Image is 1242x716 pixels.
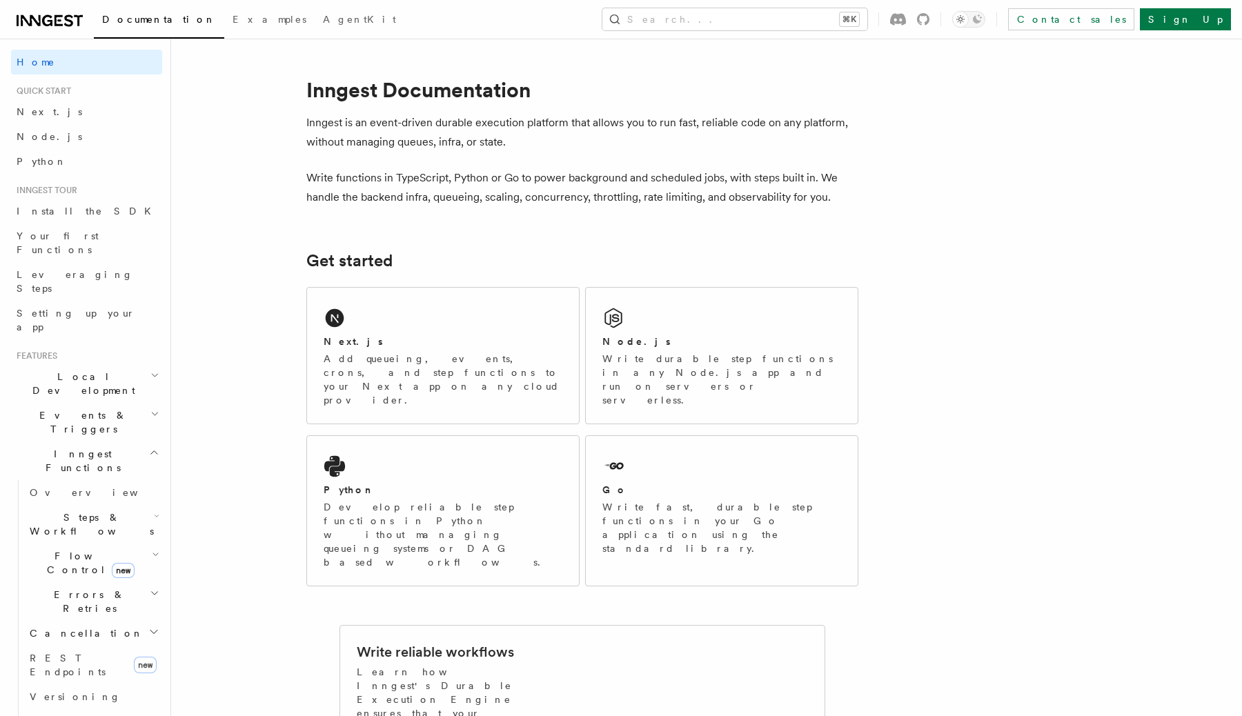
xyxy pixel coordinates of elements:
span: new [134,657,157,673]
h2: Write reliable workflows [357,642,514,662]
a: Setting up your app [11,301,162,339]
span: Errors & Retries [24,588,150,615]
button: Search...⌘K [602,8,867,30]
p: Write functions in TypeScript, Python or Go to power background and scheduled jobs, with steps bu... [306,168,858,207]
button: Events & Triggers [11,403,162,441]
span: REST Endpoints [30,653,106,677]
span: Documentation [102,14,216,25]
span: Inngest Functions [11,447,149,475]
span: Events & Triggers [11,408,150,436]
a: GoWrite fast, durable step functions in your Go application using the standard library. [585,435,858,586]
a: Contact sales [1008,8,1134,30]
span: AgentKit [323,14,396,25]
span: Inngest tour [11,185,77,196]
a: Install the SDK [11,199,162,223]
a: Sign Up [1140,8,1231,30]
p: Develop reliable step functions in Python without managing queueing systems or DAG based workflows. [324,500,562,569]
a: Next.js [11,99,162,124]
a: Overview [24,480,162,505]
span: Steps & Workflows [24,510,154,538]
span: Cancellation [24,626,144,640]
span: Leveraging Steps [17,269,133,294]
span: Node.js [17,131,82,142]
p: Inngest is an event-driven durable execution platform that allows you to run fast, reliable code ... [306,113,858,152]
a: Node.js [11,124,162,149]
a: Documentation [94,4,224,39]
span: Features [11,350,57,361]
a: Get started [306,251,393,270]
p: Write durable step functions in any Node.js app and run on servers or serverless. [602,352,841,407]
span: Python [17,156,67,167]
span: Quick start [11,86,71,97]
span: Examples [233,14,306,25]
button: Steps & Workflows [24,505,162,544]
h2: Next.js [324,335,383,348]
span: Home [17,55,55,69]
a: Versioning [24,684,162,709]
button: Flow Controlnew [24,544,162,582]
p: Add queueing, events, crons, and step functions to your Next app on any cloud provider. [324,352,562,407]
span: new [112,563,135,578]
span: Next.js [17,106,82,117]
h2: Python [324,483,375,497]
kbd: ⌘K [840,12,859,26]
a: Leveraging Steps [11,262,162,301]
span: Install the SDK [17,206,159,217]
span: Flow Control [24,549,152,577]
a: Node.jsWrite durable step functions in any Node.js app and run on servers or serverless. [585,287,858,424]
a: Examples [224,4,315,37]
h2: Go [602,483,627,497]
button: Errors & Retries [24,582,162,621]
p: Write fast, durable step functions in your Go application using the standard library. [602,500,841,555]
a: Home [11,50,162,74]
button: Cancellation [24,621,162,646]
span: Your first Functions [17,230,99,255]
a: Python [11,149,162,174]
a: Your first Functions [11,223,162,262]
h2: Node.js [602,335,671,348]
span: Local Development [11,370,150,397]
h1: Inngest Documentation [306,77,858,102]
a: PythonDevelop reliable step functions in Python without managing queueing systems or DAG based wo... [306,435,580,586]
button: Local Development [11,364,162,403]
span: Versioning [30,691,121,702]
button: Toggle dark mode [952,11,985,28]
span: Setting up your app [17,308,135,332]
span: Overview [30,487,172,498]
button: Inngest Functions [11,441,162,480]
a: REST Endpointsnew [24,646,162,684]
a: Next.jsAdd queueing, events, crons, and step functions to your Next app on any cloud provider. [306,287,580,424]
a: AgentKit [315,4,404,37]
